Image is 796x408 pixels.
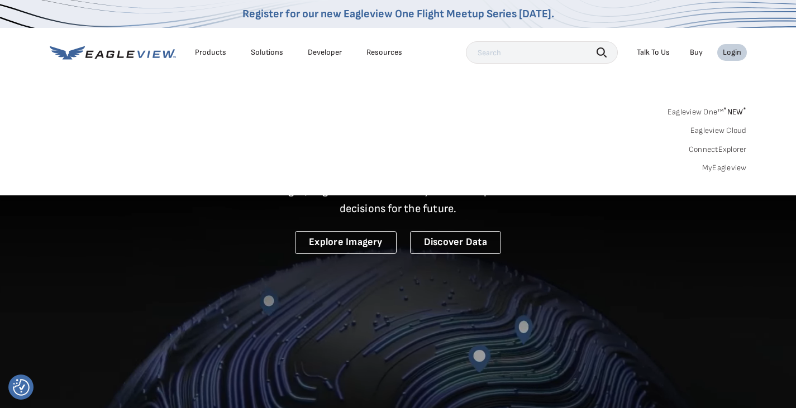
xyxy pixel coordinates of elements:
[702,163,747,173] a: MyEagleview
[637,47,670,57] div: Talk To Us
[295,231,397,254] a: Explore Imagery
[242,7,554,21] a: Register for our new Eagleview One Flight Meetup Series [DATE].
[366,47,402,57] div: Resources
[13,379,30,396] img: Revisit consent button
[689,145,747,155] a: ConnectExplorer
[195,47,226,57] div: Products
[723,47,741,57] div: Login
[690,47,703,57] a: Buy
[668,104,747,117] a: Eagleview One™*NEW*
[13,379,30,396] button: Consent Preferences
[308,47,342,57] a: Developer
[410,231,501,254] a: Discover Data
[251,47,283,57] div: Solutions
[723,107,746,117] span: NEW
[690,126,747,136] a: Eagleview Cloud
[466,41,618,64] input: Search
